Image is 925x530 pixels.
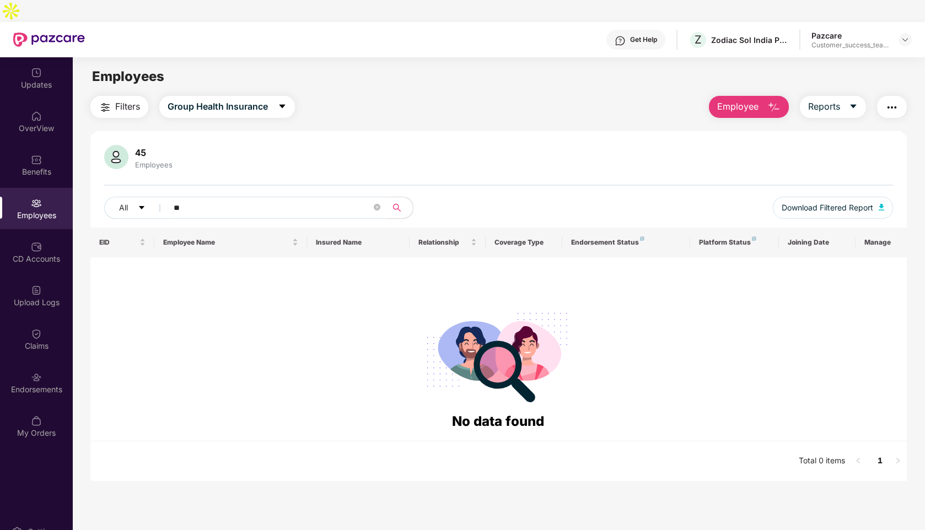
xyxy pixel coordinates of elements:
[630,35,657,44] div: Get Help
[799,452,845,470] li: Total 0 items
[31,372,42,383] img: svg+xml;base64,PHN2ZyBpZD0iRW5kb3JzZW1lbnRzIiB4bWxucz0iaHR0cDovL3d3dy53My5vcmcvMjAwMC9zdmciIHdpZH...
[695,33,702,46] span: Z
[133,147,175,158] div: 45
[138,204,146,213] span: caret-down
[154,228,308,257] th: Employee Name
[92,68,164,84] span: Employees
[386,203,407,212] span: search
[13,33,85,47] img: New Pazcare Logo
[104,197,171,219] button: Allcaret-down
[889,452,907,470] li: Next Page
[486,228,562,257] th: Coverage Type
[119,202,128,214] span: All
[855,457,862,464] span: left
[571,238,681,247] div: Endorsement Status
[811,30,889,41] div: Pazcare
[711,35,788,45] div: Zodiac Sol India Private Limited
[811,41,889,50] div: Customer_success_team_lead
[31,415,42,426] img: svg+xml;base64,PHN2ZyBpZD0iTXlfT3JkZXJzIiBkYXRhLW5hbWU9Ik15IE9yZGVycyIgeG1sbnM9Imh0dHA6Ly93d3cudz...
[856,228,907,257] th: Manage
[452,413,544,429] span: No data found
[374,204,380,210] span: close-circle
[872,452,889,469] a: 1
[99,101,112,114] img: svg+xml;base64,PHN2ZyB4bWxucz0iaHR0cDovL3d3dy53My5vcmcvMjAwMC9zdmciIHdpZHRoPSIyNCIgaGVpZ2h0PSIyNC...
[307,228,409,257] th: Insured Name
[640,236,644,241] img: svg+xml;base64,PHN2ZyB4bWxucz0iaHR0cDovL3d3dy53My5vcmcvMjAwMC9zdmciIHdpZHRoPSI4IiBoZWlnaHQ9IjgiIH...
[782,202,873,214] span: Download Filtered Report
[90,96,148,118] button: Filters
[901,35,910,44] img: svg+xml;base64,PHN2ZyBpZD0iRHJvcGRvd24tMzJ4MzIiIHhtbG5zPSJodHRwOi8vd3d3LnczLm9yZy8yMDAwL3N2ZyIgd2...
[133,160,175,169] div: Employees
[104,145,128,169] img: svg+xml;base64,PHN2ZyB4bWxucz0iaHR0cDovL3d3dy53My5vcmcvMjAwMC9zdmciIHhtbG5zOnhsaW5rPSJodHRwOi8vd3...
[849,452,867,470] li: Previous Page
[773,197,893,219] button: Download Filtered Report
[31,111,42,122] img: svg+xml;base64,PHN2ZyBpZD0iSG9tZSIgeG1sbnM9Imh0dHA6Ly93d3cudzMub3JnLzIwMDAvc3ZnIiB3aWR0aD0iMjAiIG...
[889,452,907,470] button: right
[159,96,295,118] button: Group Health Insurancecaret-down
[419,299,578,411] img: svg+xml;base64,PHN2ZyB4bWxucz0iaHR0cDovL3d3dy53My5vcmcvMjAwMC9zdmciIHdpZHRoPSIyODgiIGhlaWdodD0iMj...
[410,228,486,257] th: Relationship
[386,197,413,219] button: search
[31,285,42,296] img: svg+xml;base64,PHN2ZyBpZD0iVXBsb2FkX0xvZ3MiIGRhdGEtbmFtZT0iVXBsb2FkIExvZ3MiIHhtbG5zPSJodHRwOi8vd3...
[31,241,42,252] img: svg+xml;base64,PHN2ZyBpZD0iQ0RfQWNjb3VudHMiIGRhdGEtbmFtZT0iQ0QgQWNjb3VudHMiIHhtbG5zPSJodHRwOi8vd3...
[115,100,140,113] span: Filters
[374,203,380,213] span: close-circle
[752,236,756,241] img: svg+xml;base64,PHN2ZyB4bWxucz0iaHR0cDovL3d3dy53My5vcmcvMjAwMC9zdmciIHdpZHRoPSI4IiBoZWlnaHQ9IjgiIH...
[699,238,771,247] div: Platform Status
[99,238,137,247] span: EID
[31,328,42,339] img: svg+xml;base64,PHN2ZyBpZD0iQ2xhaW0iIHhtbG5zPSJodHRwOi8vd3d3LnczLm9yZy8yMDAwL3N2ZyIgd2lkdGg9IjIwIi...
[895,457,901,464] span: right
[418,238,469,247] span: Relationship
[849,452,867,470] button: left
[31,154,42,165] img: svg+xml;base64,PHN2ZyBpZD0iQmVuZWZpdHMiIHhtbG5zPSJodHRwOi8vd3d3LnczLm9yZy8yMDAwL3N2ZyIgd2lkdGg9Ij...
[872,452,889,470] li: 1
[31,67,42,78] img: svg+xml;base64,PHN2ZyBpZD0iVXBkYXRlZCIgeG1sbnM9Imh0dHA6Ly93d3cudzMub3JnLzIwMDAvc3ZnIiB3aWR0aD0iMj...
[709,96,789,118] button: Employee
[168,100,268,113] span: Group Health Insurance
[717,100,759,113] span: Employee
[767,101,781,114] img: svg+xml;base64,PHN2ZyB4bWxucz0iaHR0cDovL3d3dy53My5vcmcvMjAwMC9zdmciIHhtbG5zOnhsaW5rPSJodHRwOi8vd3...
[278,102,287,112] span: caret-down
[615,35,626,46] img: svg+xml;base64,PHN2ZyBpZD0iSGVscC0zMngzMiIgeG1sbnM9Imh0dHA6Ly93d3cudzMub3JnLzIwMDAvc3ZnIiB3aWR0aD...
[879,204,884,210] img: svg+xml;base64,PHN2ZyB4bWxucz0iaHR0cDovL3d3dy53My5vcmcvMjAwMC9zdmciIHhtbG5zOnhsaW5rPSJodHRwOi8vd3...
[163,238,291,247] span: Employee Name
[90,228,154,257] th: EID
[779,228,856,257] th: Joining Date
[885,101,899,114] img: svg+xml;base64,PHN2ZyB4bWxucz0iaHR0cDovL3d3dy53My5vcmcvMjAwMC9zdmciIHdpZHRoPSIyNCIgaGVpZ2h0PSIyNC...
[31,198,42,209] img: svg+xml;base64,PHN2ZyBpZD0iRW1wbG95ZWVzIiB4bWxucz0iaHR0cDovL3d3dy53My5vcmcvMjAwMC9zdmciIHdpZHRoPS...
[849,102,858,112] span: caret-down
[808,100,840,113] span: Reports
[800,96,866,118] button: Reportscaret-down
